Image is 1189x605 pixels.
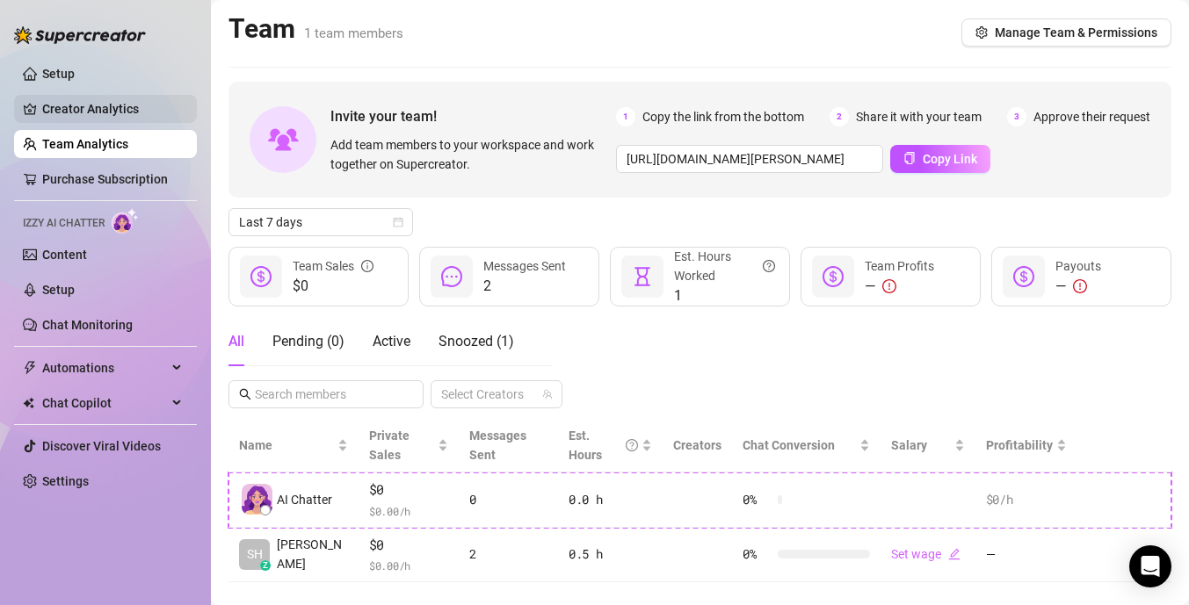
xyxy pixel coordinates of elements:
[272,331,344,352] div: Pending ( 0 )
[42,283,75,297] a: Setup
[239,436,334,455] span: Name
[1129,545,1171,587] div: Open Intercom Messenger
[626,426,638,465] span: question-circle
[743,438,835,452] span: Chat Conversion
[483,276,566,297] span: 2
[642,107,804,126] span: Copy the link from the bottom
[1055,259,1101,273] span: Payouts
[369,557,448,574] span: $ 0.00 /h
[42,474,89,488] a: Settings
[250,266,272,287] span: dollar-circle
[247,544,263,564] span: SH
[260,560,271,571] div: z
[1033,107,1150,126] span: Approve their request
[255,385,399,404] input: Search members
[239,388,251,400] span: search
[674,247,775,285] div: Est. Hours Worked
[923,152,977,166] span: Copy Link
[373,333,410,349] span: Active
[975,26,988,39] span: setting
[42,95,183,123] a: Creator Analytics
[995,25,1157,40] span: Manage Team & Permissions
[632,266,653,287] span: hourglass
[663,419,732,472] th: Creators
[674,285,775,306] span: 1
[830,107,849,126] span: 2
[1073,279,1087,293] span: exclamation-circle
[361,256,373,276] span: info-circle
[242,484,272,515] img: izzy-ai-chatter-avatar-DDCN_rTZ.svg
[277,490,332,509] span: AI Chatter
[42,67,75,81] a: Setup
[961,18,1171,47] button: Manage Team & Permissions
[293,256,373,276] div: Team Sales
[23,361,37,375] span: thunderbolt
[441,266,462,287] span: message
[42,439,161,453] a: Discover Viral Videos
[239,209,402,235] span: Last 7 days
[569,426,639,465] div: Est. Hours
[891,547,961,561] a: Set wageedit
[1013,266,1034,287] span: dollar-circle
[293,276,373,297] span: $0
[542,389,553,400] span: team
[439,333,514,349] span: Snoozed ( 1 )
[42,354,167,382] span: Automations
[569,544,653,564] div: 0.5 h
[1055,276,1101,297] div: —
[890,145,990,173] button: Copy Link
[393,217,403,227] span: calendar
[743,490,771,509] span: 0 %
[975,528,1077,583] td: —
[469,490,547,509] div: 0
[469,544,547,564] div: 2
[986,438,1053,452] span: Profitability
[763,247,775,285] span: question-circle
[569,490,653,509] div: 0.0 h
[743,544,771,564] span: 0 %
[948,548,961,560] span: edit
[42,137,128,151] a: Team Analytics
[23,215,105,232] span: Izzy AI Chatter
[616,107,635,126] span: 1
[823,266,844,287] span: dollar-circle
[23,397,34,409] img: Chat Copilot
[330,105,616,127] span: Invite your team!
[228,12,403,46] h2: Team
[1007,107,1026,126] span: 3
[42,248,87,262] a: Content
[369,429,410,462] span: Private Sales
[304,25,403,41] span: 1 team members
[228,419,359,472] th: Name
[330,135,609,174] span: Add team members to your workspace and work together on Supercreator.
[865,259,934,273] span: Team Profits
[865,276,934,297] div: —
[891,438,927,452] span: Salary
[369,502,448,520] span: $ 0.00 /h
[469,429,526,462] span: Messages Sent
[112,208,139,234] img: AI Chatter
[856,107,982,126] span: Share it with your team
[42,172,168,186] a: Purchase Subscription
[483,259,566,273] span: Messages Sent
[42,389,167,417] span: Chat Copilot
[14,26,146,44] img: logo-BBDzfeDw.svg
[228,331,244,352] div: All
[42,318,133,332] a: Chat Monitoring
[277,535,348,573] span: [PERSON_NAME]
[903,152,916,164] span: copy
[369,535,448,556] span: $0
[986,490,1067,509] div: $0 /h
[369,479,448,501] span: $0
[882,279,896,293] span: exclamation-circle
